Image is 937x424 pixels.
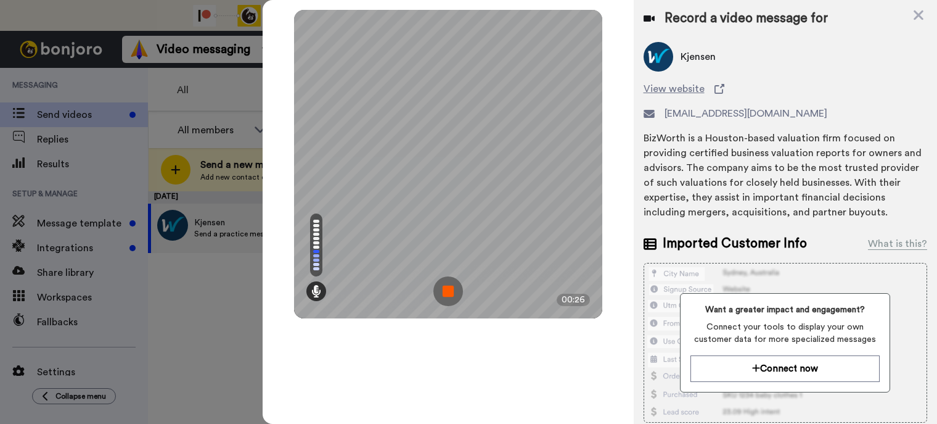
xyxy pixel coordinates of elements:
button: Connect now [690,355,880,382]
span: Connect your tools to display your own customer data for more specialized messages [690,321,880,346]
div: 00:26 [557,294,590,306]
span: Want a greater impact and engagement? [690,304,880,316]
img: ic_record_stop.svg [433,276,463,306]
div: BizWorth is a Houston-based valuation firm focused on providing certified business valuation repo... [644,131,927,220]
div: What is this? [868,236,927,251]
span: Imported Customer Info [663,235,807,253]
span: [EMAIL_ADDRESS][DOMAIN_NAME] [665,106,827,121]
